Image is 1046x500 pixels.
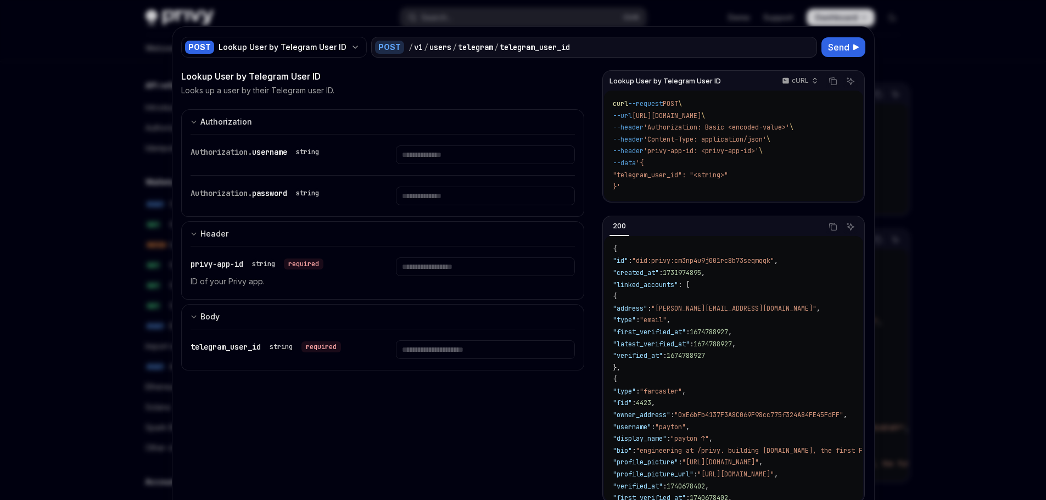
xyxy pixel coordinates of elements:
[613,245,617,254] span: {
[670,411,674,419] span: :
[181,70,585,83] div: Lookup User by Telegram User ID
[693,340,732,349] span: 1674788927
[843,74,858,88] button: Ask AI
[686,423,690,431] span: ,
[640,387,682,396] span: "farcaster"
[613,458,678,467] span: "profile_picture"
[843,411,847,419] span: ,
[774,256,778,265] span: ,
[655,423,686,431] span: "payton"
[701,111,705,120] span: \
[613,304,647,313] span: "address"
[792,76,809,85] p: cURL
[613,387,636,396] span: "type"
[628,256,632,265] span: :
[609,77,721,86] span: Lookup User by Telegram User ID
[613,256,628,265] span: "id"
[191,340,341,353] div: telegram_user_id
[458,42,493,53] div: telegram
[670,434,709,443] span: "payton ↑"
[500,42,570,53] div: telegram_user_id
[613,316,636,324] span: "type"
[181,304,585,329] button: Expand input section
[200,310,220,323] div: Body
[181,85,334,96] p: Looks up a user by their Telegram user ID.
[613,340,690,349] span: "latest_verified_at"
[613,159,636,167] span: --data
[613,434,667,443] span: "display_name"
[636,316,640,324] span: :
[609,220,629,233] div: 200
[632,398,636,407] span: :
[181,36,367,59] button: POSTLookup User by Telegram User ID
[185,41,214,54] div: POST
[429,42,451,53] div: users
[301,341,341,352] div: required
[628,99,663,108] span: --request
[613,99,628,108] span: curl
[826,220,840,234] button: Copy the contents from the code block
[252,147,287,157] span: username
[613,292,617,301] span: {
[414,42,423,53] div: v1
[409,42,413,53] div: /
[767,135,770,144] span: \
[674,411,843,419] span: "0xE6bFb4137F3A8C069F98cc775f324A84FE45FdFF"
[191,145,323,159] div: Authorization.username
[613,123,644,132] span: --header
[776,72,823,91] button: cURL
[843,220,858,234] button: Ask AI
[200,227,228,240] div: Header
[663,482,667,491] span: :
[613,171,728,179] span: "telegram_user_id": "<string>"
[219,42,346,53] div: Lookup User by Telegram User ID
[252,188,287,198] span: password
[613,411,670,419] span: "owner_address"
[759,458,763,467] span: ,
[659,268,663,277] span: :
[644,123,790,132] span: 'Authorization: Basic <encoded-value>'
[728,328,732,336] span: ,
[613,268,659,277] span: "created_at"
[647,304,651,313] span: :
[191,342,261,352] span: telegram_user_id
[693,470,697,479] span: :
[790,123,793,132] span: \
[651,398,655,407] span: ,
[613,446,632,455] span: "bio"
[613,280,678,289] span: "linked_accounts"
[697,470,774,479] span: "[URL][DOMAIN_NAME]"
[828,41,849,54] span: Send
[613,398,632,407] span: "fid"
[181,109,585,134] button: Expand input section
[678,280,690,289] span: : [
[632,446,636,455] span: :
[613,351,663,360] span: "verified_at"
[613,147,644,155] span: --header
[663,268,701,277] span: 1731974895
[644,147,759,155] span: 'privy-app-id: <privy-app-id>'
[613,363,620,372] span: },
[678,458,682,467] span: :
[663,351,667,360] span: :
[709,434,713,443] span: ,
[613,423,651,431] span: "username"
[759,147,763,155] span: \
[191,187,323,200] div: Authorization.password
[774,470,778,479] span: ,
[200,115,252,128] div: Authorization
[678,99,682,108] span: \
[396,340,575,359] input: Enter telegram_user_id
[682,387,686,396] span: ,
[613,328,686,336] span: "first_verified_at"
[613,482,663,491] span: "verified_at"
[636,398,651,407] span: 4423
[690,340,693,349] span: :
[667,351,705,360] span: 1674788927
[191,188,252,198] span: Authorization.
[667,482,705,491] span: 1740678402
[613,111,632,120] span: --url
[494,42,499,53] div: /
[181,221,585,246] button: Expand input section
[632,256,774,265] span: "did:privy:cm3np4u9j001rc8b73seqmqqk"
